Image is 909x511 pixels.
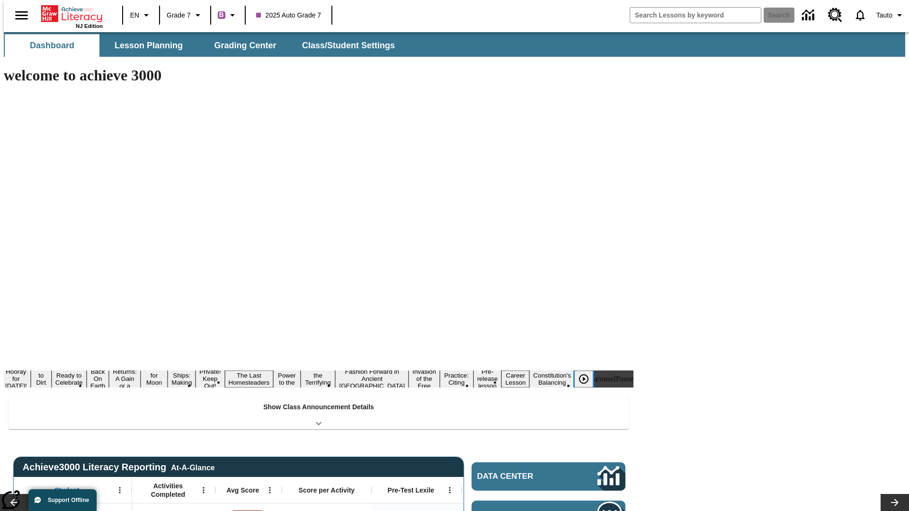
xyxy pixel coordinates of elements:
h1: welcome to achieve 3000 [4,67,633,84]
button: Open Menu [443,483,457,497]
button: Slide 5 Free Returns: A Gain or a Drain? [109,360,140,398]
button: Class/Student Settings [294,34,402,57]
button: Profile/Settings [873,7,909,24]
a: Data Center [472,462,625,491]
span: Pre-Test Lexile [388,486,435,494]
button: Slide 4 Back On Earth [87,367,109,391]
button: Slide 13 The Invasion of the Free CD [409,360,440,398]
button: Slide 1 Hooray for Constitution Day! [1,367,31,391]
button: Slide 12 Fashion Forward in Ancient Rome [335,367,409,391]
div: Play [574,370,603,388]
button: Lesson carousel, Next [881,494,909,511]
a: Data Center [796,2,822,28]
button: Open side menu [8,1,36,29]
span: Student [54,486,79,494]
button: Slide 8 Private! Keep Out! [196,367,224,391]
button: Slide 6 Time for Moon Rules? [141,363,168,395]
button: Dashboard [5,34,99,57]
button: Open Menu [263,483,277,497]
div: Home [41,3,103,29]
span: 2025 Auto Grade 7 [256,10,321,20]
button: Slide 14 Mixed Practice: Citing Evidence [440,363,473,395]
body: Maximum 600 characters Press Escape to exit toolbar Press Alt + F10 to reach toolbar [4,8,138,16]
div: SubNavbar [4,34,403,57]
button: Grade: Grade 7, Select a grade [163,7,207,24]
button: Slide 15 Pre-release lesson [473,367,502,391]
span: Score per Activity [299,486,355,494]
span: Grade 7 [167,10,191,20]
span: Achieve3000 Literacy Reporting [23,462,215,473]
span: Activities Completed [137,482,199,499]
button: Open Menu [196,483,211,497]
div: heroCarouselPause [575,375,633,383]
span: Support Offline [48,497,89,503]
span: NJ Edition [76,23,103,29]
button: Language: EN, Select a language [126,7,156,24]
div: SubNavbar [4,32,905,57]
a: Resource Center, Will open in new tab [822,2,848,28]
button: Slide 9 The Last Homesteaders [225,370,274,388]
div: At-A-Glance [171,462,214,472]
button: Slide 16 Career Lesson [501,370,529,388]
a: Home [41,4,103,23]
button: Grading Center [198,34,293,57]
button: Open Menu [113,483,127,497]
button: Boost Class color is purple. Change class color [214,7,242,24]
button: Support Offline [28,489,97,511]
button: Slide 3 Get Ready to Celebrate Juneteenth! [52,363,87,395]
button: Slide 11 Attack of the Terrifying Tomatoes [301,363,336,395]
span: Data Center [477,472,566,481]
span: Tauto [876,10,892,20]
button: Slide 2 Born to Dirt Bike [31,363,52,395]
button: Play [574,370,593,388]
p: Show Class Announcement Details [263,402,374,412]
button: Slide 10 Solar Power to the People [273,363,301,395]
span: Avg Score [226,486,259,494]
div: Show Class Announcement Details [9,396,629,429]
button: Slide 17 The Constitution's Balancing Act [529,363,575,395]
input: search field [630,8,761,23]
button: Lesson Planning [101,34,196,57]
a: Notifications [848,3,873,27]
span: EN [130,10,139,20]
span: B [219,9,224,21]
button: Slide 7 Cruise Ships: Making Waves [168,363,196,395]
